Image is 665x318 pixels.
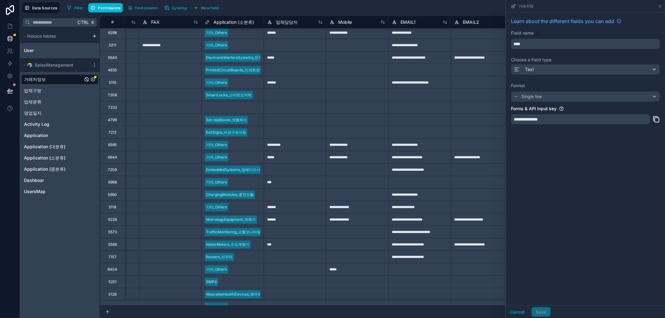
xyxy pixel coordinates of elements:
[511,64,660,75] button: Text
[506,307,529,317] button: Cancel
[172,6,187,10] span: Syncing
[108,192,117,197] div: 5660
[108,254,117,259] div: 7157
[65,3,86,12] button: Filter
[108,292,117,297] div: 5128
[206,154,227,160] div: 기타_Others
[206,92,252,98] div: SmartLocks_스마트도어락
[108,55,117,60] div: 5640
[206,279,217,285] div: SMPS
[511,91,660,102] button: Single line
[108,242,117,247] div: 5568
[74,6,84,10] span: Filter
[162,3,191,12] a: Syncing
[108,105,117,110] div: 7233
[108,180,117,185] div: 6968
[108,117,117,122] div: 4799
[77,18,89,26] span: Ctrl
[511,17,614,25] span: Learn about the different fields you can add
[88,3,125,12] a: Permissions
[206,292,280,297] div: WearableHealthDevices_웨어러블헬스기기
[206,179,227,185] div: 기타_Others
[206,267,227,272] div: 기타_Others
[401,19,416,25] span: EMAIL1
[206,217,256,222] div: MetrologyEquipment_계측기
[206,242,249,247] div: WaterMeters_수도계량기
[22,2,60,13] button: Data Sources
[32,6,57,10] span: Data Sources
[525,66,534,73] span: Text
[108,279,117,284] div: 5251
[206,192,254,197] div: ChargingModules_충전모듈
[206,130,246,135] div: ExitSigns_비상구표지등
[511,30,534,36] label: Field name
[108,93,117,97] div: 7208
[125,3,160,12] button: Find column
[135,6,157,10] span: Find column
[206,55,277,60] div: ElectronicWarfareSystems_전자전시스템
[206,254,233,260] div: Routers_라우터
[90,20,95,25] span: K
[201,6,219,10] span: New field
[206,117,247,123] div: Set-topBoxes_셋톱박스
[206,304,227,310] div: 기타_Others
[108,30,117,35] div: 6298
[109,205,116,210] div: 5118
[511,17,622,25] a: Learn about the different fields you can add
[108,167,117,172] div: 7209
[511,106,557,112] label: Forms & API Input key
[108,267,117,272] div: 6404
[338,19,352,25] span: Mobile
[206,67,267,73] div: PrintedCircuitBoards_인쇄회로기판
[191,3,221,12] button: New field
[98,6,120,10] span: Permissions
[108,68,117,73] div: 4835
[463,19,479,25] span: EMAIL2
[88,3,123,12] button: Permissions
[511,57,660,63] label: Choose a field type
[108,130,117,135] div: 7212
[521,93,542,100] span: Single line
[511,83,660,89] label: Format
[206,204,227,210] div: 기타_Others
[206,167,268,173] div: EmbeddedSystems_임베디드시스템
[162,3,189,12] button: Syncing
[108,217,117,222] div: 6228
[109,80,116,85] div: 5116
[108,304,117,309] div: 4704
[108,230,117,235] div: 5573
[105,20,120,24] div: #
[206,42,227,48] div: 기타_Others
[108,142,117,147] div: 6595
[206,80,227,85] div: 기타_Others
[206,142,227,148] div: 기타_Others
[214,19,254,25] span: Application (소분류)
[151,19,160,25] span: FAX
[108,155,117,160] div: 6644
[276,19,298,25] span: 업체담당자
[206,30,227,36] div: 기타_Others
[206,229,261,235] div: TrafficMonitoring_교통모니터링
[109,43,116,48] div: 5211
